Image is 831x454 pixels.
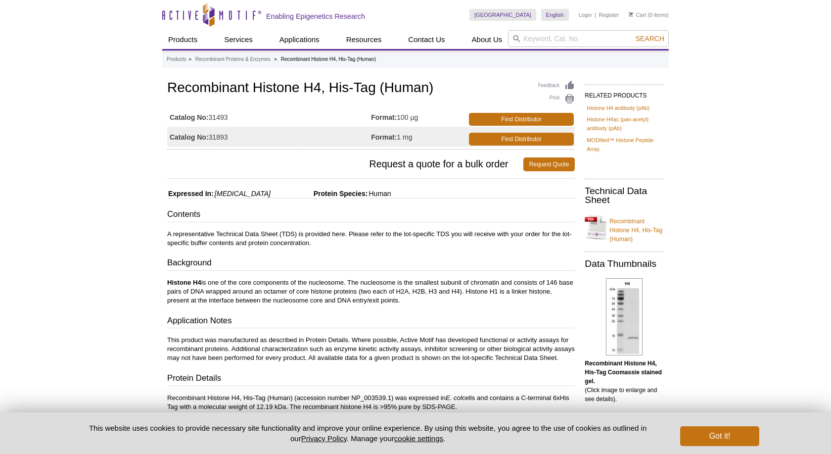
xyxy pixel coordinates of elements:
[167,336,575,362] p: This product was manufactured as described in Protein Details. Where possible, Active Motif has d...
[469,133,574,146] a: Find Distributor
[167,394,575,411] p: Recombinant Histone H4, His-Tag (Human) (accession number NP_003539.1) was expressed in cells and...
[469,113,574,126] a: Find Distributor
[466,30,508,49] a: About Us
[633,34,667,43] button: Search
[266,12,365,21] h2: Enabling Epigenetics Research
[167,315,575,329] h3: Application Notes
[680,426,759,446] button: Got it!
[167,230,575,248] p: A representative Technical Data Sheet (TDS) is provided here. Please refer to the lot-specific TD...
[301,434,347,443] a: Privacy Policy
[394,434,443,443] button: cookie settings
[585,84,664,102] h2: RELATED PRODUCTS
[167,55,186,64] a: Products
[585,211,664,244] a: Recombinant Histone H4, His-Tag (Human)
[281,56,376,62] li: Recombinant Histone H4, His-Tag (Human)
[587,136,662,153] a: MODified™ Histone Peptide Array
[636,35,664,43] span: Search
[274,56,277,62] li: »
[167,278,575,305] p: is one of the core components of the nucleosome. The nucleosome is the smallest subunit of chroma...
[215,190,271,198] i: [MEDICAL_DATA]
[371,133,397,142] strong: Format:
[170,113,209,122] strong: Catalog No:
[188,56,191,62] li: »
[162,30,203,49] a: Products
[371,107,467,127] td: 100 µg
[587,115,662,133] a: Histone H4ac (pan-acetyl) antibody (pAb)
[274,30,325,49] a: Applications
[371,127,467,147] td: 1 mg
[167,127,371,147] td: 31893
[629,11,646,18] a: Cart
[523,157,575,171] a: Request Quote
[538,94,575,104] a: Print
[167,279,201,286] strong: Histone H4
[170,133,209,142] strong: Catalog No:
[167,372,575,386] h3: Protein Details
[541,9,569,21] a: English
[599,11,619,18] a: Register
[595,9,596,21] li: |
[167,257,575,271] h3: Background
[402,30,451,49] a: Contact Us
[340,30,388,49] a: Resources
[167,208,575,222] h3: Contents
[585,187,664,204] h2: Technical Data Sheet
[167,157,523,171] span: Request a quote for a bulk order
[195,55,271,64] a: Recombinant Proteins & Enzymes
[273,190,368,198] span: Protein Species:
[72,423,664,444] p: This website uses cookies to provide necessary site functionality and improve your online experie...
[629,12,633,17] img: Your Cart
[587,103,649,112] a: Histone H4 antibody (pAb)
[538,80,575,91] a: Feedback
[446,394,462,402] i: E. col
[368,190,391,198] span: Human
[167,190,214,198] span: Expressed In:
[585,360,662,385] b: Recombinant Histone H4, His-Tag Coomassie stained gel.
[167,80,575,97] h1: Recombinant Histone H4, His-Tag (Human)
[218,30,259,49] a: Services
[508,30,669,47] input: Keyword, Cat. No.
[469,9,536,21] a: [GEOGRAPHIC_DATA]
[579,11,592,18] a: Login
[371,113,397,122] strong: Format:
[585,359,664,404] p: (Click image to enlarge and see details).
[606,278,643,355] img: Recombinant Histone H4, His-Tag Coomassie gel
[585,259,664,268] h2: Data Thumbnails
[167,107,371,127] td: 31493
[629,9,669,21] li: (0 items)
